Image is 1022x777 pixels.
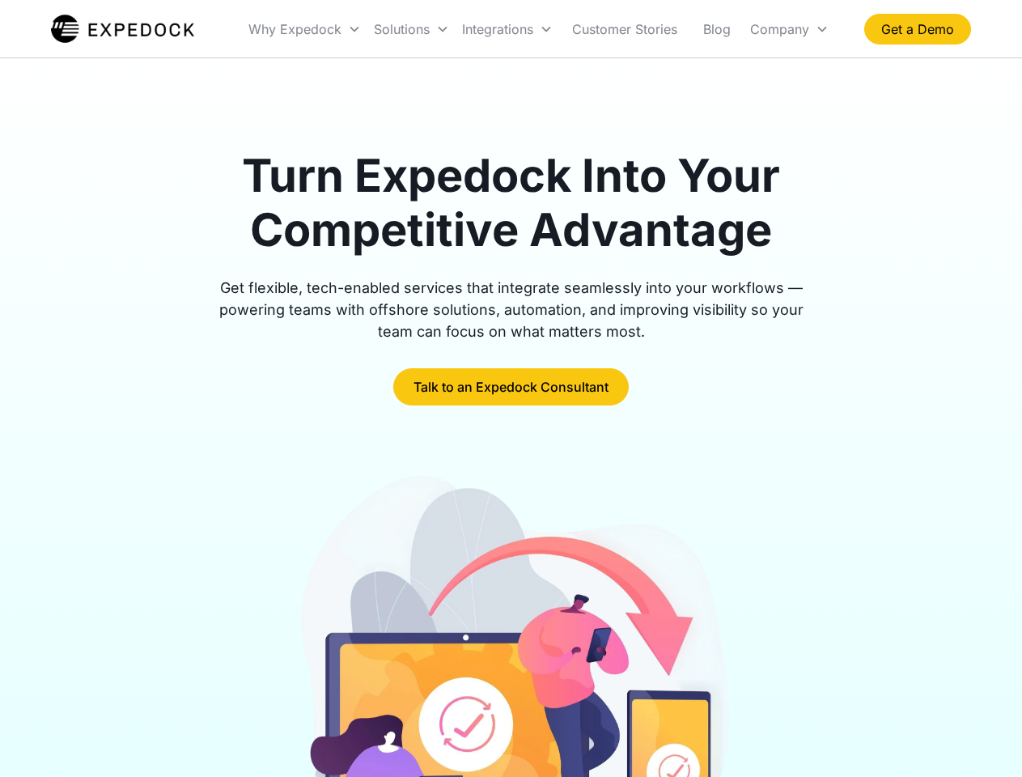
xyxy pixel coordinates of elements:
[248,21,341,37] div: Why Expedock
[941,699,1022,777] iframe: Chat Widget
[559,2,690,57] a: Customer Stories
[690,2,744,57] a: Blog
[201,277,822,342] div: Get flexible, tech-enabled services that integrate seamlessly into your workflows — powering team...
[367,2,456,57] div: Solutions
[393,368,629,405] a: Talk to an Expedock Consultant
[462,21,533,37] div: Integrations
[242,2,367,57] div: Why Expedock
[374,21,430,37] div: Solutions
[750,21,809,37] div: Company
[744,2,835,57] div: Company
[864,14,971,45] a: Get a Demo
[201,149,822,257] h1: Turn Expedock Into Your Competitive Advantage
[456,2,559,57] div: Integrations
[51,13,194,45] img: Expedock Logo
[51,13,194,45] a: home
